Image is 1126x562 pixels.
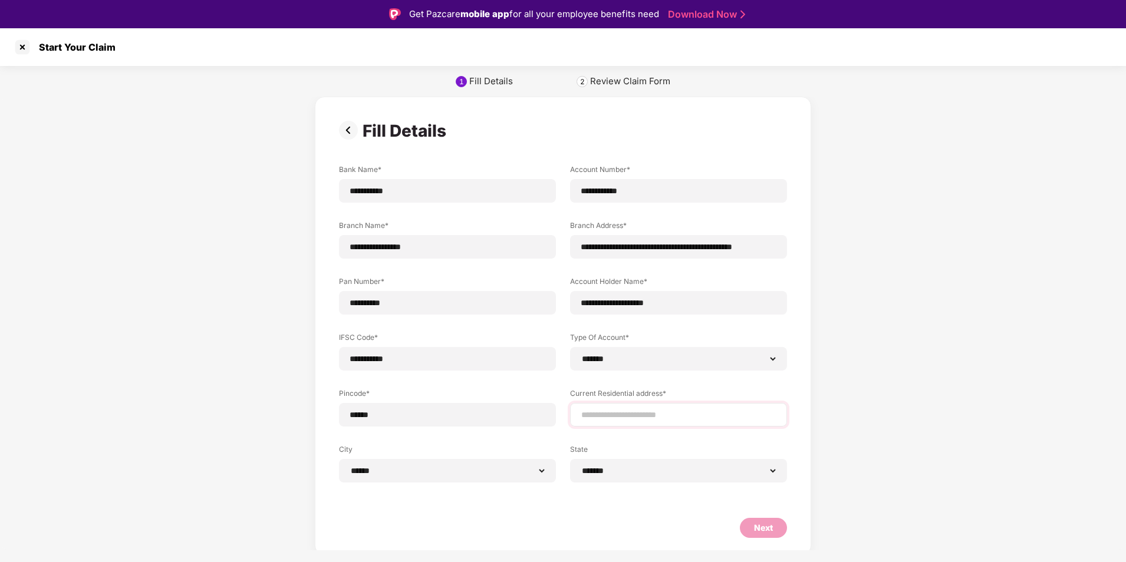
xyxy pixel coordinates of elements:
label: Branch Address* [570,220,787,235]
label: State [570,444,787,459]
img: svg+xml;base64,PHN2ZyBpZD0iUHJldi0zMngzMiIgeG1sbnM9Imh0dHA6Ly93d3cudzMub3JnLzIwMDAvc3ZnIiB3aWR0aD... [339,121,363,140]
div: Fill Details [469,75,513,87]
label: Current Residential address* [570,388,787,403]
img: Stroke [740,8,745,21]
label: Branch Name* [339,220,556,235]
div: 1 [459,77,464,86]
label: Account Holder Name* [570,276,787,291]
div: 2 [580,77,585,86]
label: City [339,444,556,459]
div: Next [754,521,773,534]
label: Account Number* [570,164,787,179]
label: Bank Name* [339,164,556,179]
img: Logo [389,8,401,20]
label: IFSC Code* [339,332,556,347]
div: Start Your Claim [32,41,116,53]
label: Type Of Account* [570,332,787,347]
a: Download Now [668,8,742,21]
div: Fill Details [363,121,451,141]
div: Get Pazcare for all your employee benefits need [409,7,659,21]
div: Review Claim Form [590,75,670,87]
label: Pan Number* [339,276,556,291]
strong: mobile app [460,8,509,19]
label: Pincode* [339,388,556,403]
